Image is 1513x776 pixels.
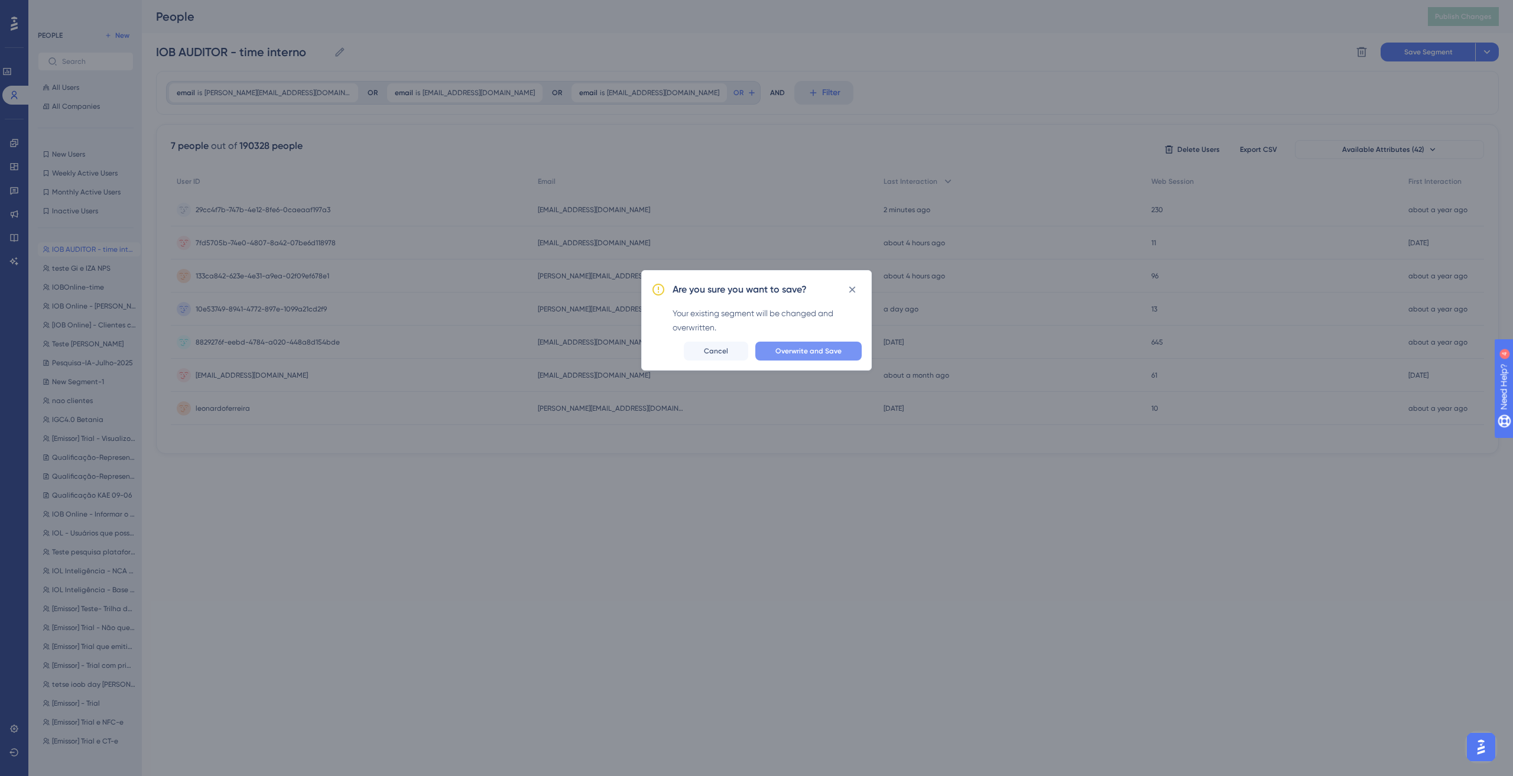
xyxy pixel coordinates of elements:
[673,283,807,297] h2: Are you sure you want to save?
[82,6,86,15] div: 4
[1463,729,1499,765] iframe: UserGuiding AI Assistant Launcher
[704,346,728,356] span: Cancel
[28,3,74,17] span: Need Help?
[775,346,842,356] span: Overwrite and Save
[673,306,862,335] div: Your existing segment will be changed and overwritten.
